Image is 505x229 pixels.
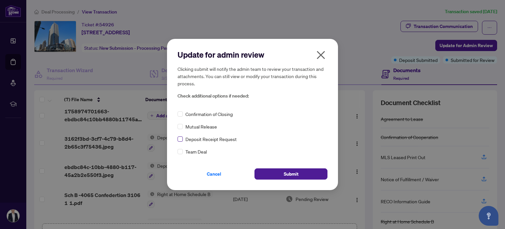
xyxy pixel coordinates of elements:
button: Submit [254,168,327,180]
span: Deposit Receipt Request [185,135,237,143]
button: Cancel [178,168,251,180]
span: Team Deal [185,148,207,155]
span: Mutual Release [185,123,217,130]
span: Check additional options if needed: [178,92,327,100]
span: Submit [284,169,299,179]
h5: Clicking submit will notify the admin team to review your transaction and attachments. You can st... [178,65,327,87]
span: close [316,50,326,60]
span: Confirmation of Closing [185,110,233,118]
h2: Update for admin review [178,49,327,60]
button: Open asap [479,206,498,226]
span: Cancel [207,169,221,179]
